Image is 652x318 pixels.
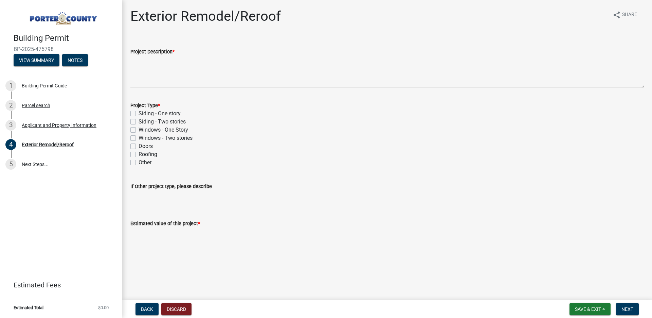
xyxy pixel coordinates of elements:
span: Back [141,306,153,312]
div: Exterior Remodel/Reroof [22,142,74,147]
span: Save & Exit [575,306,601,312]
label: Siding - One story [139,110,181,118]
label: Windows - One Story [139,126,188,134]
label: Siding - Two stories [139,118,186,126]
button: Save & Exit [569,303,611,315]
label: Windows - Two stories [139,134,193,142]
div: Parcel search [22,103,50,108]
div: 2 [5,100,16,111]
button: Notes [62,54,88,66]
div: 3 [5,120,16,131]
label: Roofing [139,150,157,158]
span: Share [622,11,637,19]
a: Estimated Fees [5,278,111,292]
div: 5 [5,159,16,170]
button: shareShare [607,8,642,21]
button: Discard [161,303,192,315]
span: Next [621,306,633,312]
label: Estimated value of this project [130,221,200,226]
button: Back [135,303,159,315]
label: Other [139,158,151,167]
label: Project Description [130,50,175,54]
img: Porter County, Indiana [14,7,111,26]
label: Project Type [130,103,160,108]
button: View Summary [14,54,59,66]
h1: Exterior Remodel/Reroof [130,8,281,24]
label: If Other project type, please describe [130,184,212,189]
button: Next [616,303,639,315]
div: 4 [5,139,16,150]
div: Building Permit Guide [22,83,67,88]
span: Estimated Total [14,305,43,310]
wm-modal-confirm: Notes [62,58,88,63]
i: share [613,11,621,19]
span: BP-2025-475798 [14,46,109,52]
label: Doors [139,142,153,150]
div: 1 [5,80,16,91]
h4: Building Permit [14,33,117,43]
wm-modal-confirm: Summary [14,58,59,63]
div: Applicant and Property Information [22,123,96,128]
span: $0.00 [98,305,109,310]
